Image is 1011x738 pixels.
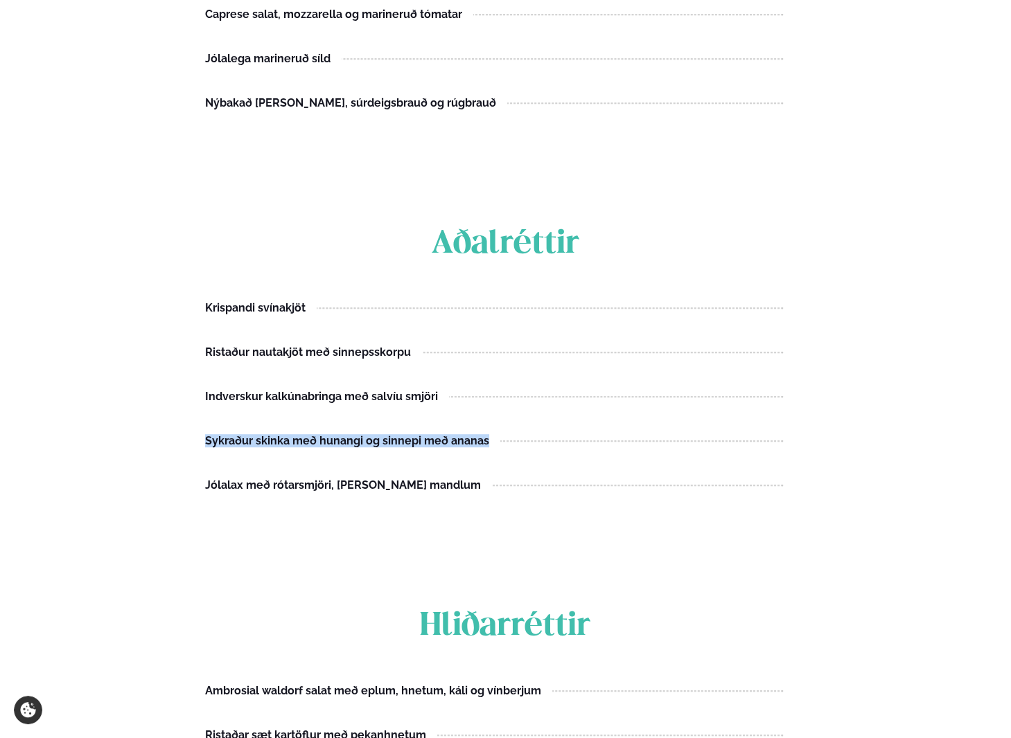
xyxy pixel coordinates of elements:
div: Indverskur kalkúnabringa með salvíu smjöri [205,391,438,402]
div: Jólalax með rótarsmjöri, [PERSON_NAME] mandlum [205,480,481,491]
span: Aðalréttir [432,229,579,260]
div: Krispandi svínakjöt [205,303,306,314]
div: Nýbakað [PERSON_NAME], súrdeigsbrauð og rúgbrauð [205,98,496,109]
div: Ambrosial waldorf salat með eplum, hnetum, káli og vínberjum [205,685,541,696]
a: Cookie settings [14,696,42,724]
span: Hliðarréttir [420,611,590,642]
div: Sykraður skinka með hunangi og sinnepi með ananas [205,435,489,447]
div: Caprese salat, mozzarella og marineruð tómatar [205,9,462,20]
div: Ristaður nautakjöt með sinnepsskorpu [205,347,411,358]
div: Jólalega marineruð síld [205,53,331,64]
